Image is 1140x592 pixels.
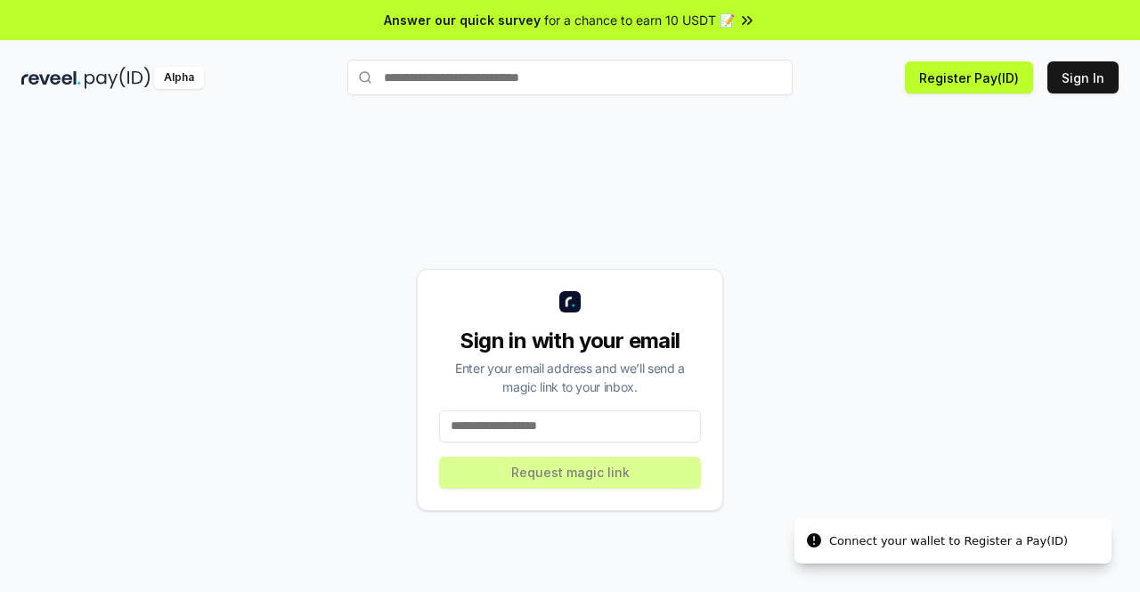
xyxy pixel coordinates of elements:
img: reveel_dark [21,67,81,89]
span: for a chance to earn 10 USDT 📝 [544,11,735,29]
img: pay_id [85,67,151,89]
button: Register Pay(ID) [905,61,1033,93]
span: Answer our quick survey [384,11,541,29]
div: Connect your wallet to Register a Pay(ID) [829,532,1068,550]
div: Enter your email address and we’ll send a magic link to your inbox. [439,359,701,396]
div: Sign in with your email [439,327,701,355]
img: logo_small [559,291,581,312]
div: Alpha [154,67,204,89]
button: Sign In [1047,61,1119,93]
